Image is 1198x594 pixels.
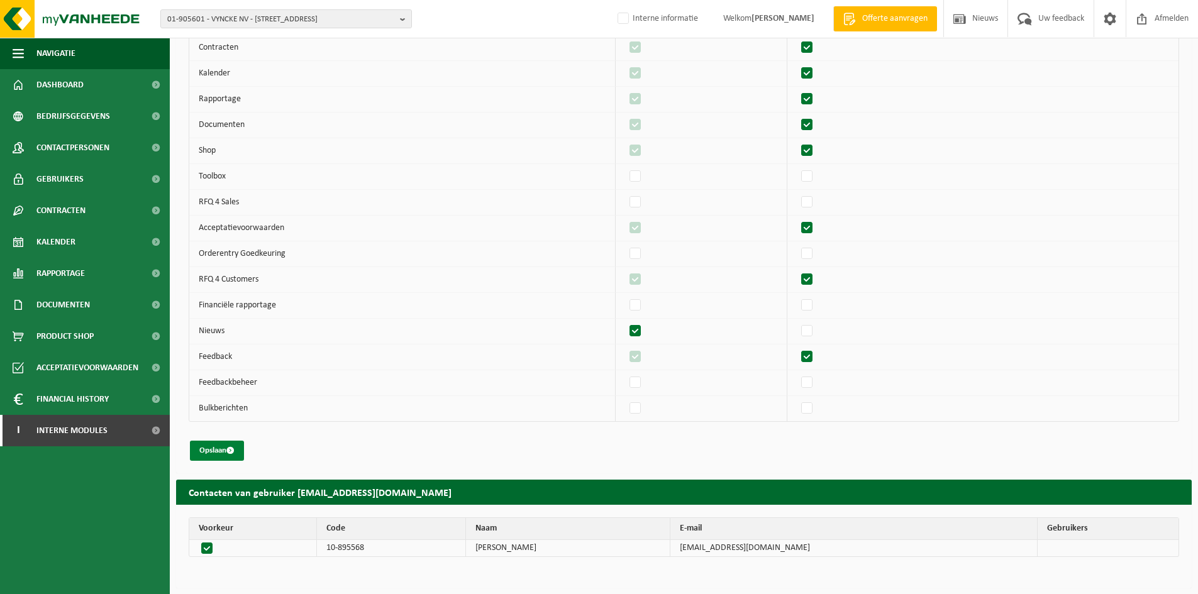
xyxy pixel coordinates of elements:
[189,319,616,344] td: Nieuws
[189,267,616,293] td: RFQ 4 Customers
[167,10,395,29] span: 01-905601 - VYNCKE NV - [STREET_ADDRESS]
[189,35,616,61] td: Contracten
[36,69,84,101] span: Dashboard
[670,540,1038,556] td: [EMAIL_ADDRESS][DOMAIN_NAME]
[189,87,616,113] td: Rapportage
[160,9,412,28] button: 01-905601 - VYNCKE NV - [STREET_ADDRESS]
[36,258,85,289] span: Rapportage
[189,190,616,216] td: RFQ 4 Sales
[670,518,1038,540] th: E-mail
[189,113,616,138] td: Documenten
[189,293,616,319] td: Financiële rapportage
[189,138,616,164] td: Shop
[189,370,616,396] td: Feedbackbeheer
[36,321,94,352] span: Product Shop
[36,163,84,195] span: Gebruikers
[189,241,616,267] td: Orderentry Goedkeuring
[189,518,317,540] th: Voorkeur
[36,352,138,383] span: Acceptatievoorwaarden
[859,13,931,25] span: Offerte aanvragen
[189,61,616,87] td: Kalender
[190,441,244,461] button: Opslaan
[36,101,110,132] span: Bedrijfsgegevens
[615,9,698,28] label: Interne informatie
[189,396,616,421] td: Bulkberichten
[466,540,670,556] td: [PERSON_NAME]
[36,415,108,446] span: Interne modules
[752,14,814,23] strong: [PERSON_NAME]
[36,226,75,258] span: Kalender
[833,6,937,31] a: Offerte aanvragen
[317,540,467,556] td: 10-895568
[36,38,75,69] span: Navigatie
[1038,518,1179,540] th: Gebruikers
[176,480,1192,504] h2: Contacten van gebruiker [EMAIL_ADDRESS][DOMAIN_NAME]
[36,132,109,163] span: Contactpersonen
[189,216,616,241] td: Acceptatievoorwaarden
[13,415,24,446] span: I
[36,195,86,226] span: Contracten
[317,518,467,540] th: Code
[189,164,616,190] td: Toolbox
[36,383,109,415] span: Financial History
[36,289,90,321] span: Documenten
[466,518,670,540] th: Naam
[189,344,616,370] td: Feedback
